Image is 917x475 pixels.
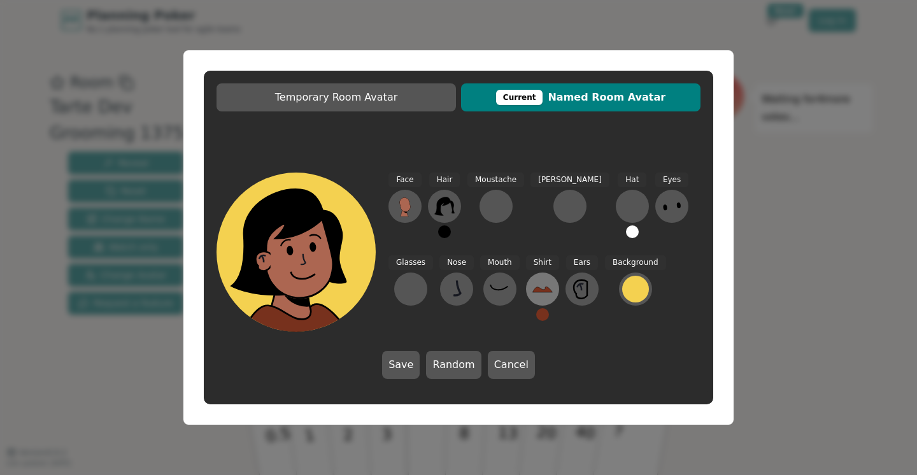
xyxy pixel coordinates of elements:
span: Eyes [655,173,688,187]
span: [PERSON_NAME] [530,173,609,187]
button: CurrentNamed Room Avatar [461,83,700,111]
span: Mouth [480,255,520,270]
button: Temporary Room Avatar [217,83,456,111]
span: Glasses [388,255,433,270]
span: Background [605,255,666,270]
span: Named Room Avatar [467,90,694,105]
button: Cancel [488,351,535,379]
span: Moustache [467,173,524,187]
span: Face [388,173,421,187]
div: This avatar will be displayed in dedicated rooms [496,90,543,105]
span: Temporary Room Avatar [223,90,450,105]
button: Random [426,351,481,379]
button: Save [382,351,420,379]
span: Ears [566,255,598,270]
span: Hat [618,173,646,187]
span: Shirt [526,255,559,270]
span: Hair [429,173,460,187]
span: Nose [439,255,474,270]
